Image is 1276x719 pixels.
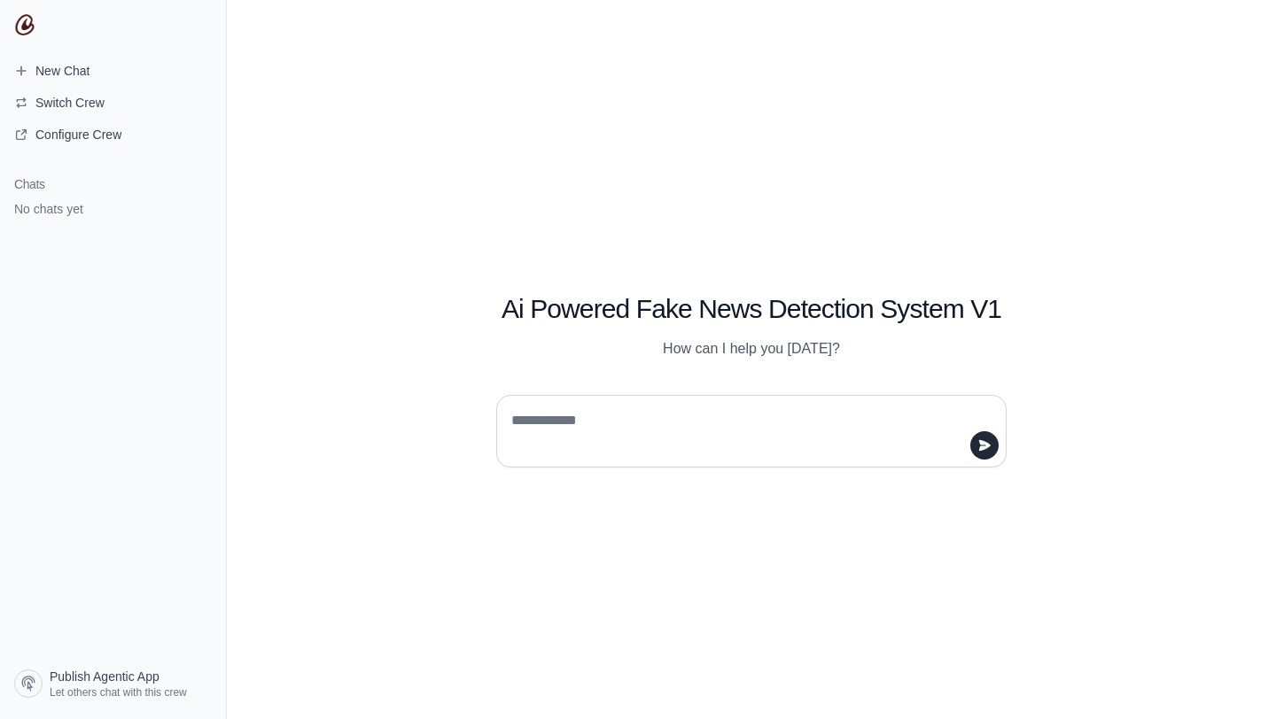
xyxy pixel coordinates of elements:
span: Switch Crew [35,94,105,112]
img: CrewAI Logo [14,14,35,35]
button: Switch Crew [7,89,219,117]
span: New Chat [35,62,89,80]
p: How can I help you [DATE]? [496,338,1007,359]
span: Publish Agentic App [50,668,159,685]
a: New Chat [7,57,219,85]
span: Configure Crew [35,126,121,143]
span: Let others chat with this crew [50,685,187,700]
a: Configure Crew [7,120,219,149]
a: Publish Agentic App Let others chat with this crew [7,662,219,705]
h1: Ai Powered Fake News Detection System V1 [496,293,1007,325]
